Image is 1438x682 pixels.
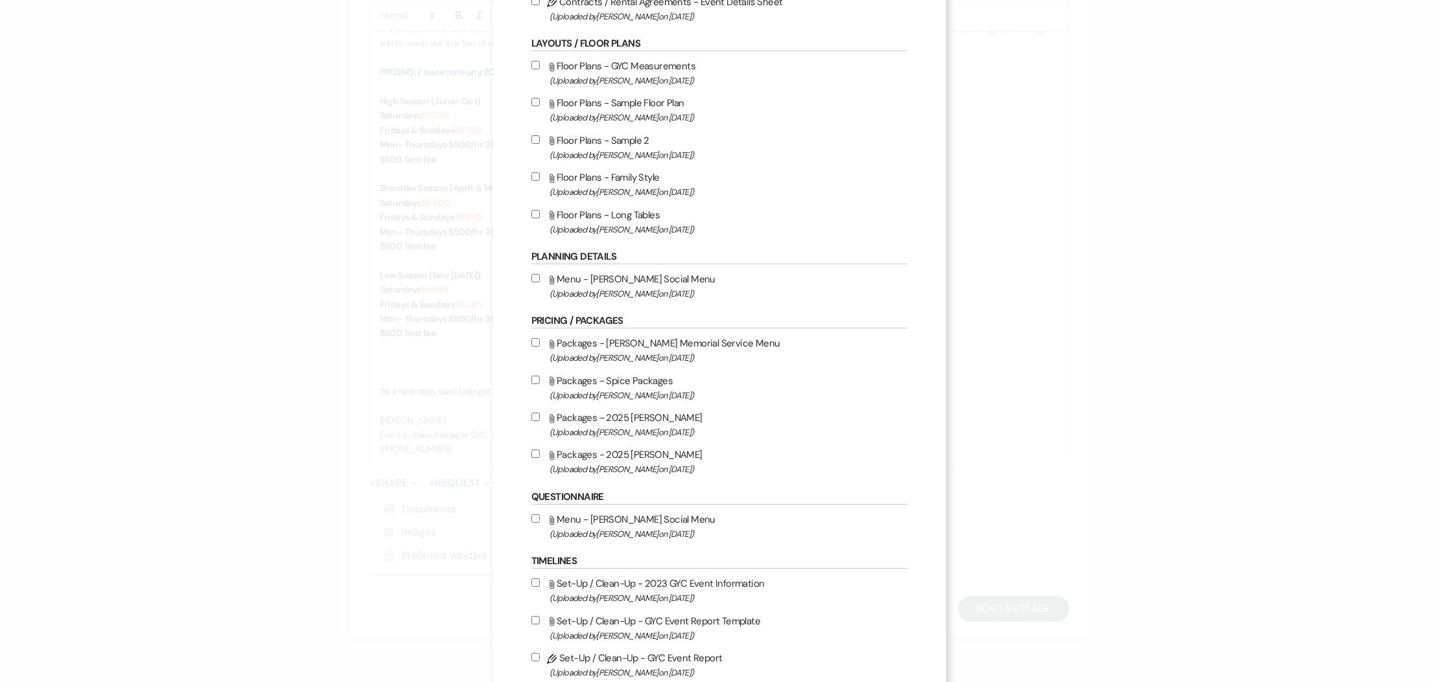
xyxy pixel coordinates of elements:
[550,628,907,643] span: (Uploaded by [PERSON_NAME] on [DATE] )
[550,665,907,680] span: (Uploaded by [PERSON_NAME] on [DATE] )
[550,185,907,199] span: (Uploaded by [PERSON_NAME] on [DATE] )
[531,653,540,661] input: Set-Up / Clean-Up - GYC Event Report(Uploaded by[PERSON_NAME]on [DATE])
[550,462,907,477] span: (Uploaded by [PERSON_NAME] on [DATE] )
[531,135,540,144] input: Floor Plans - Sample 2(Uploaded by[PERSON_NAME]on [DATE])
[550,148,907,163] span: (Uploaded by [PERSON_NAME] on [DATE] )
[531,514,540,523] input: Menu - [PERSON_NAME] Social Menu(Uploaded by[PERSON_NAME]on [DATE])
[531,413,540,421] input: Packages - 2025 [PERSON_NAME](Uploaded by[PERSON_NAME]on [DATE])
[531,409,907,440] label: Packages - 2025 [PERSON_NAME]
[531,271,907,301] label: Menu - [PERSON_NAME] Social Menu
[531,169,907,199] label: Floor Plans - Family Style
[531,578,540,587] input: Set-Up / Clean-Up - 2023 GYC Event Information(Uploaded by[PERSON_NAME]on [DATE])
[531,58,907,88] label: Floor Plans - GYC Measurements
[550,110,907,125] span: (Uploaded by [PERSON_NAME] on [DATE] )
[531,490,907,505] h6: Questionnaire
[531,554,907,569] h6: Timelines
[531,372,907,403] label: Packages - Spice Packages
[531,613,907,643] label: Set-Up / Clean-Up - GYC Event Report Template
[531,250,907,264] h6: Planning Details
[531,575,907,606] label: Set-Up / Clean-Up - 2023 GYC Event Information
[550,350,907,365] span: (Uploaded by [PERSON_NAME] on [DATE] )
[550,73,907,88] span: (Uploaded by [PERSON_NAME] on [DATE] )
[531,314,907,328] h6: Pricing / Packages
[550,388,907,403] span: (Uploaded by [PERSON_NAME] on [DATE] )
[531,449,540,458] input: Packages - 2025 [PERSON_NAME](Uploaded by[PERSON_NAME]on [DATE])
[531,207,907,237] label: Floor Plans - Long Tables
[531,274,540,282] input: Menu - [PERSON_NAME] Social Menu(Uploaded by[PERSON_NAME]on [DATE])
[531,61,540,69] input: Floor Plans - GYC Measurements(Uploaded by[PERSON_NAME]on [DATE])
[531,338,540,347] input: Packages - [PERSON_NAME] Memorial Service Menu(Uploaded by[PERSON_NAME]on [DATE])
[550,286,907,301] span: (Uploaded by [PERSON_NAME] on [DATE] )
[531,132,907,163] label: Floor Plans - Sample 2
[531,511,907,541] label: Menu - [PERSON_NAME] Social Menu
[531,95,907,125] label: Floor Plans - Sample Floor Plan
[531,37,907,51] h6: Layouts / Floor Plans
[550,425,907,440] span: (Uploaded by [PERSON_NAME] on [DATE] )
[531,616,540,624] input: Set-Up / Clean-Up - GYC Event Report Template(Uploaded by[PERSON_NAME]on [DATE])
[550,527,907,541] span: (Uploaded by [PERSON_NAME] on [DATE] )
[531,172,540,181] input: Floor Plans - Family Style(Uploaded by[PERSON_NAME]on [DATE])
[531,376,540,384] input: Packages - Spice Packages(Uploaded by[PERSON_NAME]on [DATE])
[550,222,907,237] span: (Uploaded by [PERSON_NAME] on [DATE] )
[550,591,907,606] span: (Uploaded by [PERSON_NAME] on [DATE] )
[531,98,540,106] input: Floor Plans - Sample Floor Plan(Uploaded by[PERSON_NAME]on [DATE])
[531,650,907,680] label: Set-Up / Clean-Up - GYC Event Report
[531,446,907,477] label: Packages - 2025 [PERSON_NAME]
[531,335,907,365] label: Packages - [PERSON_NAME] Memorial Service Menu
[531,210,540,218] input: Floor Plans - Long Tables(Uploaded by[PERSON_NAME]on [DATE])
[550,9,907,24] span: (Uploaded by [PERSON_NAME] on [DATE] )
